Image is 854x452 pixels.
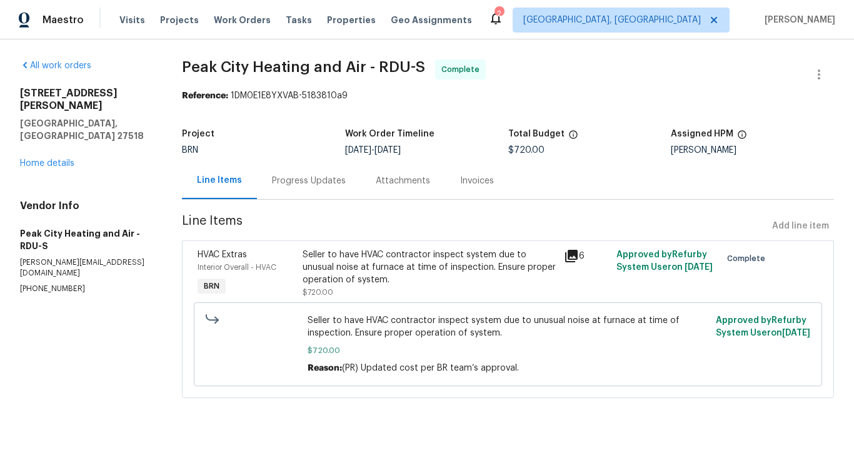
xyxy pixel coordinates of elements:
span: $720.00 [308,344,708,357]
span: The total cost of line items that have been proposed by Opendoor. This sum includes line items th... [568,130,578,146]
div: [PERSON_NAME] [671,146,834,155]
span: (PR) Updated cost per BR team’s approval. [342,364,519,372]
span: Maestro [43,14,84,26]
div: Invoices [460,175,494,187]
span: HVAC Extras [198,250,247,259]
span: Work Orders [214,14,271,26]
span: Geo Assignments [391,14,472,26]
span: BRN [199,280,224,292]
span: $720.00 [303,289,333,296]
h4: Vendor Info [20,200,152,212]
span: Complete [727,252,770,265]
span: [DATE] [345,146,371,155]
h2: [STREET_ADDRESS][PERSON_NAME] [20,87,152,112]
b: Reference: [182,91,228,100]
span: [GEOGRAPHIC_DATA], [GEOGRAPHIC_DATA] [523,14,701,26]
span: The hpm assigned to this work order. [737,130,747,146]
span: [PERSON_NAME] [760,14,835,26]
span: Projects [160,14,199,26]
p: [PHONE_NUMBER] [20,284,152,294]
p: [PERSON_NAME][EMAIL_ADDRESS][DOMAIN_NAME] [20,257,152,279]
span: Interior Overall - HVAC [198,264,276,271]
div: 2 [495,8,503,20]
div: Seller to have HVAC contractor inspect system due to unusual noise at furnace at time of inspecti... [303,249,557,286]
span: Peak City Heating and Air - RDU-S [182,59,425,74]
span: Tasks [286,16,312,24]
h5: Project [182,130,214,138]
span: BRN [182,146,198,155]
span: Properties [327,14,376,26]
div: 1DM0E1E8YXVAB-5183810a9 [182,90,834,102]
div: Attachments [376,175,430,187]
div: 6 [564,249,609,264]
h5: Peak City Heating and Air - RDU-S [20,227,152,252]
span: Line Items [182,215,767,238]
span: [DATE] [374,146,401,155]
span: Approved by Refurby System User on [716,316,810,337]
h5: [GEOGRAPHIC_DATA], [GEOGRAPHIC_DATA] 27518 [20,117,152,142]
span: - [345,146,401,155]
div: Line Items [197,174,242,187]
a: Home details [20,159,74,168]
span: [DATE] [685,263,713,272]
a: All work orders [20,61,91,70]
span: $720.00 [508,146,545,155]
span: [DATE] [782,329,810,337]
div: Progress Updates [272,175,346,187]
span: Complete [441,63,485,76]
h5: Work Order Timeline [345,130,435,138]
span: Reason: [308,364,342,372]
h5: Total Budget [508,130,565,138]
h5: Assigned HPM [671,130,733,138]
span: Visits [119,14,145,26]
span: Seller to have HVAC contractor inspect system due to unusual noise at furnace at time of inspecti... [308,314,708,339]
span: Approved by Refurby System User on [616,250,713,272]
